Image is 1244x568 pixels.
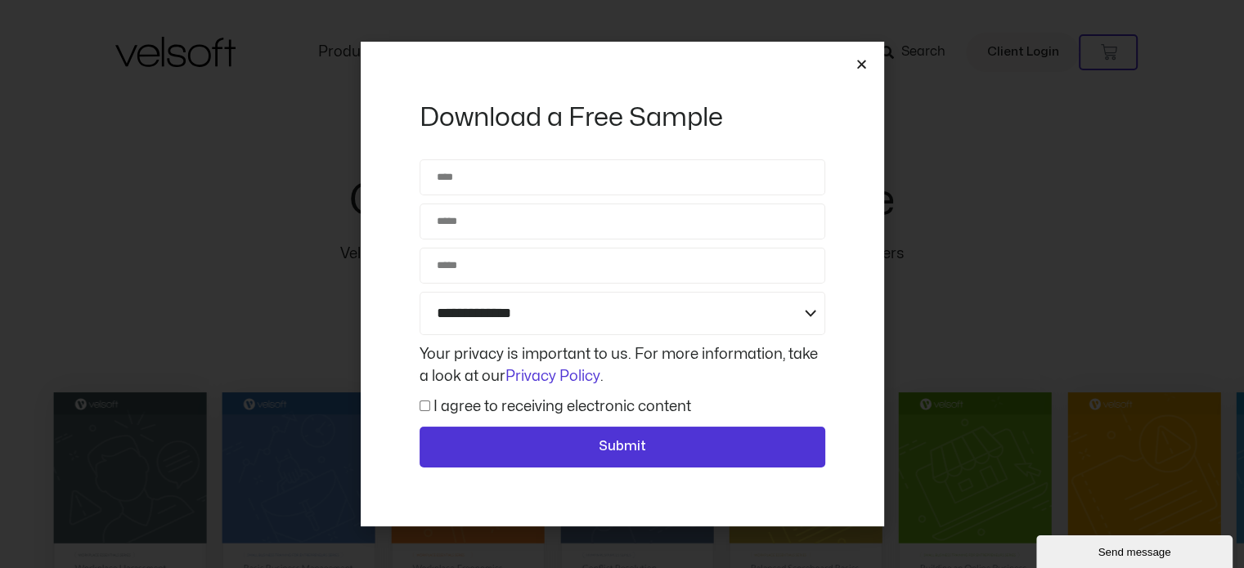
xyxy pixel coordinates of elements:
span: Submit [599,436,646,458]
a: Close [856,58,868,70]
div: Your privacy is important to us. For more information, take a look at our . [415,343,829,387]
a: Privacy Policy [505,369,600,383]
label: I agree to receiving electronic content [433,400,691,414]
iframe: chat widget [1036,532,1236,568]
h2: Download a Free Sample [420,101,825,135]
button: Submit [420,427,825,467]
